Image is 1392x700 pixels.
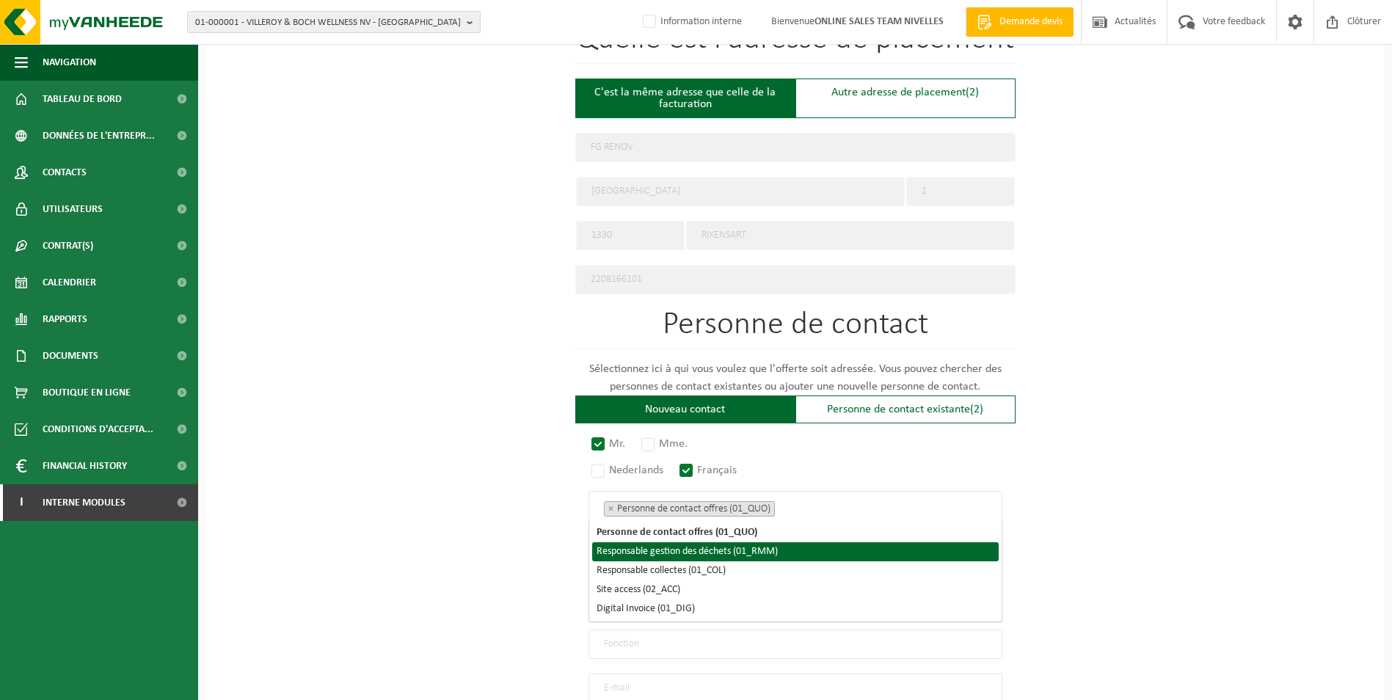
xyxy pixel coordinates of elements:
[575,360,1016,395] p: Sélectionnez ici à qui vous voulez que l'offerte soit adressée. Vous pouvez chercher des personne...
[604,501,775,517] li: Personne de contact offres (01_QUO)
[970,404,983,415] span: (2)
[575,265,1016,294] input: Unité d'exploitation
[43,301,87,338] span: Rapports
[43,484,125,521] span: Interne modules
[43,154,87,191] span: Contacts
[575,79,795,118] div: C'est la même adresse que celle de la facturation
[576,221,685,250] input: code postal
[576,177,905,206] input: Rue
[43,117,155,154] span: Données de l'entrepr...
[588,434,630,454] label: Mr.
[588,460,668,481] label: Nederlands
[575,133,1016,162] input: Nom
[608,506,613,512] span: ×
[15,484,28,521] span: I
[575,395,795,423] div: Nouveau contact
[815,16,944,27] strong: ONLINE SALES TEAM NIVELLES
[795,395,1016,423] div: Personne de contact existante
[187,11,481,33] button: 01-000001 - VILLEROY & BOCH WELLNESS NV - [GEOGRAPHIC_DATA]
[640,11,742,33] label: Information interne
[195,12,461,34] span: 01-000001 - VILLEROY & BOCH WELLNESS NV - [GEOGRAPHIC_DATA]
[638,434,692,454] label: Mme.
[592,523,999,542] li: Personne de contact offres (01_QUO)
[592,561,999,580] li: Responsable collectes (01_COL)
[43,264,96,301] span: Calendrier
[43,374,131,411] span: Boutique en ligne
[966,87,979,98] span: (2)
[996,15,1066,29] span: Demande devis
[966,7,1074,37] a: Demande devis
[43,191,103,227] span: Utilisateurs
[43,338,98,374] span: Documents
[43,227,93,264] span: Contrat(s)
[592,599,999,619] li: Digital Invoice (01_DIG)
[592,580,999,599] li: Site access (02_ACC)
[795,79,1016,118] div: Autre adresse de placement
[588,630,1002,659] input: Fonction
[592,542,999,561] li: Responsable gestion des déchets (01_RMM)
[43,44,96,81] span: Navigation
[43,448,127,484] span: Financial History
[906,177,1015,206] input: Numéro
[575,309,1016,349] h1: Personne de contact
[43,411,153,448] span: Conditions d'accepta...
[677,460,741,481] label: Français
[43,81,122,117] span: Tableau de bord
[686,221,1015,250] input: Ville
